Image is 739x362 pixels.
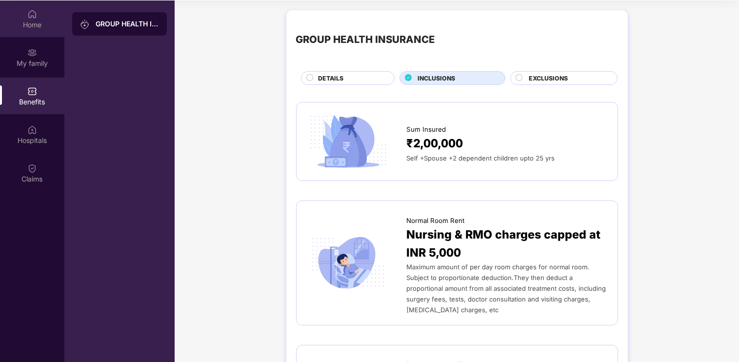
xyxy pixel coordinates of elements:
div: GROUP HEALTH INSURANCE [296,32,435,47]
img: svg+xml;base64,PHN2ZyBpZD0iSG9tZSIgeG1sbnM9Imh0dHA6Ly93d3cudzMub3JnLzIwMDAvc3ZnIiB3aWR0aD0iMjAiIG... [27,9,37,19]
img: svg+xml;base64,PHN2ZyBpZD0iQ2xhaW0iIHhtbG5zPSJodHRwOi8vd3d3LnczLm9yZy8yMDAwL3N2ZyIgd2lkdGg9IjIwIi... [27,163,37,173]
span: ₹2,00,000 [407,135,463,153]
span: Normal Room Rent [407,216,465,226]
span: EXCLUSIONS [529,74,568,83]
span: Sum Insured [407,124,446,135]
span: INCLUSIONS [418,74,455,83]
img: svg+xml;base64,PHN2ZyBpZD0iQmVuZWZpdHMiIHhtbG5zPSJodHRwOi8vd3d3LnczLm9yZy8yMDAwL3N2ZyIgd2lkdGg9Ij... [27,86,37,96]
img: svg+xml;base64,PHN2ZyBpZD0iSG9zcGl0YWxzIiB4bWxucz0iaHR0cDovL3d3dy53My5vcmcvMjAwMC9zdmciIHdpZHRoPS... [27,125,37,135]
span: Self +Spouse +2 dependent children upto 25 yrs [407,154,555,162]
img: svg+xml;base64,PHN2ZyB3aWR0aD0iMjAiIGhlaWdodD0iMjAiIHZpZXdCb3g9IjAgMCAyMCAyMCIgZmlsbD0ibm9uZSIgeG... [27,48,37,58]
img: icon [306,112,390,171]
span: DETAILS [318,74,343,83]
img: icon [306,234,390,292]
div: GROUP HEALTH INSURANCE [96,19,159,29]
span: Nursing & RMO charges capped at INR 5,000 [407,226,608,261]
span: Maximum amount of per day room charges for normal room. Subject to proportionate deduction.They t... [407,263,606,314]
img: svg+xml;base64,PHN2ZyB3aWR0aD0iMjAiIGhlaWdodD0iMjAiIHZpZXdCb3g9IjAgMCAyMCAyMCIgZmlsbD0ibm9uZSIgeG... [80,20,90,29]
